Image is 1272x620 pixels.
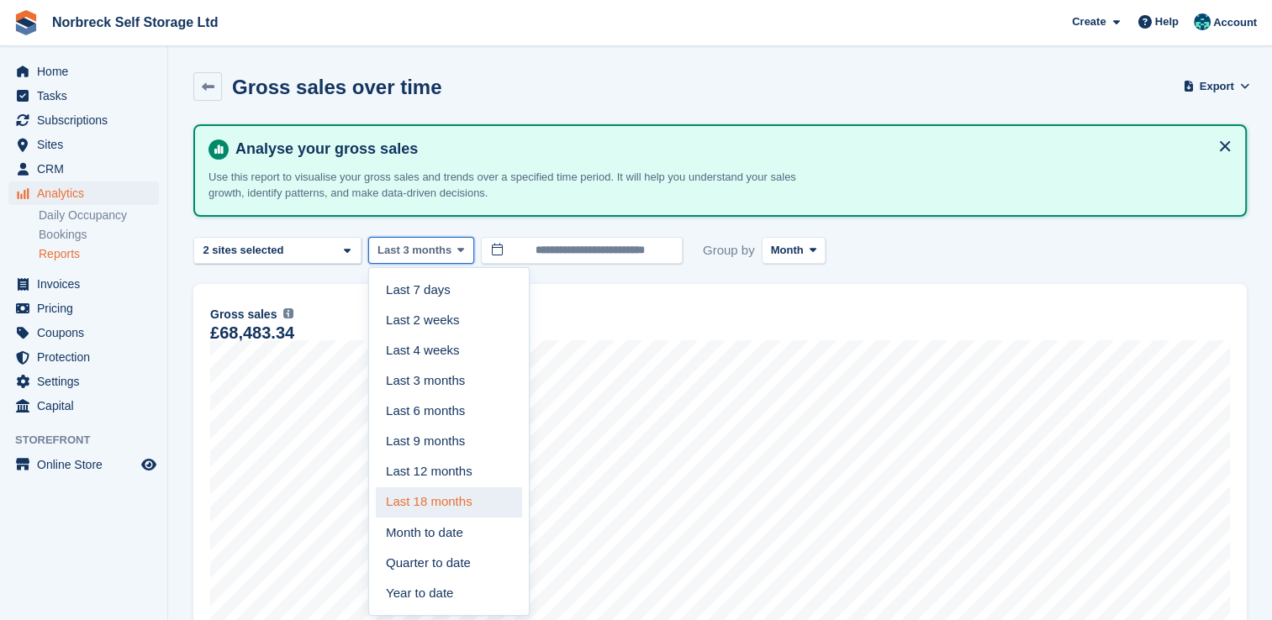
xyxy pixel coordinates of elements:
div: £68,483.34 [210,326,294,340]
a: Last 18 months [376,487,522,518]
a: Last 6 months [376,396,522,426]
span: Gross sales [210,306,277,323]
span: Settings [37,370,138,393]
a: menu [8,108,159,132]
span: Subscriptions [37,108,138,132]
img: Sally King [1194,13,1211,30]
a: Year to date [376,578,522,608]
a: menu [8,297,159,320]
a: Reports [39,246,159,262]
a: Last 9 months [376,426,522,456]
a: menu [8,272,159,296]
img: icon-info-grey-7440780725fd019a000dd9b08b2336e03edf1995a4989e88bcd33f0948082b44.svg [283,308,293,318]
a: menu [8,370,159,393]
span: Invoices [37,272,138,296]
span: Tasks [37,84,138,108]
span: Help [1155,13,1179,30]
a: menu [8,84,159,108]
a: menu [8,60,159,83]
span: Pricing [37,297,138,320]
span: Storefront [15,432,167,449]
a: Last 7 days [376,275,522,305]
a: Month to date [376,518,522,548]
a: Last 2 weeks [376,305,522,335]
a: menu [8,133,159,156]
span: Home [37,60,138,83]
a: menu [8,453,159,476]
a: Quarter to date [376,548,522,578]
a: Last 3 months [376,365,522,396]
button: Export [1186,72,1247,100]
span: Group by [703,237,755,265]
a: menu [8,394,159,418]
button: Month [762,237,826,265]
span: Last 3 months [377,242,451,259]
span: Export [1200,78,1234,95]
img: stora-icon-8386f47178a22dfd0bd8f6a31ec36ba5ce8667c1dd55bd0f319d3a0aa187defe.svg [13,10,39,35]
span: Create [1072,13,1106,30]
a: Last 12 months [376,457,522,487]
p: Use this report to visualise your gross sales and trends over a specified time period. It will he... [208,169,797,202]
a: Preview store [139,454,159,475]
a: Norbreck Self Storage Ltd [45,8,224,36]
span: Coupons [37,321,138,344]
span: Capital [37,394,138,418]
a: Daily Occupancy [39,208,159,223]
a: menu [8,345,159,369]
span: CRM [37,157,138,181]
span: Sites [37,133,138,156]
div: 2 sites selected [200,242,290,259]
span: Account [1213,14,1257,31]
button: Last 3 months [368,237,474,265]
a: Last 4 weeks [376,335,522,365]
a: menu [8,157,159,181]
h4: Analyse your gross sales [229,139,1232,159]
span: Protection [37,345,138,369]
span: Analytics [37,181,138,205]
h2: Gross sales over time [232,76,441,98]
a: Bookings [39,227,159,243]
a: menu [8,321,159,344]
a: menu [8,181,159,205]
span: Month [771,242,804,259]
span: Online Store [37,453,138,476]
